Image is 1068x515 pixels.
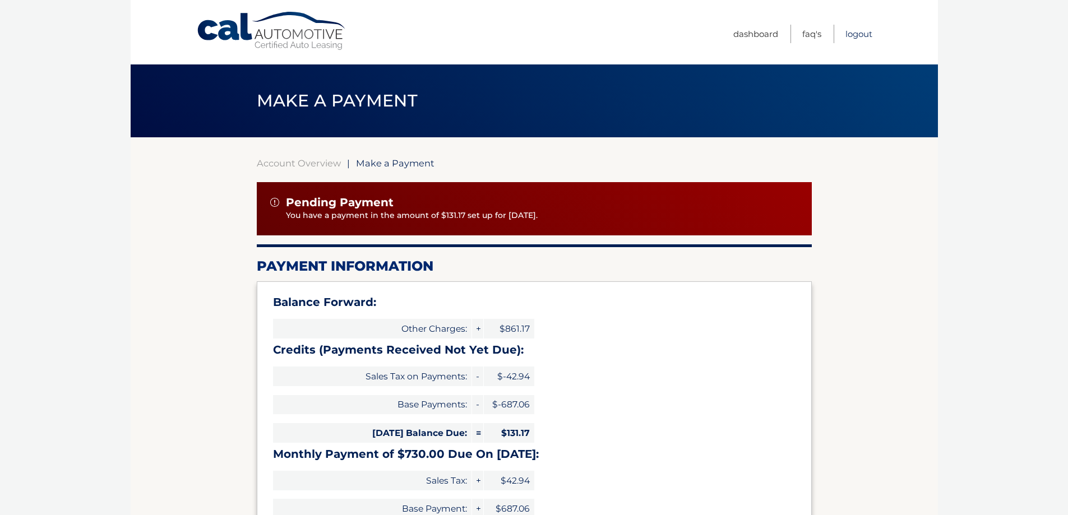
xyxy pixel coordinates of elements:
span: Base Payments: [273,395,471,415]
span: $-687.06 [484,395,534,415]
a: Logout [845,25,872,43]
span: - [472,395,483,415]
a: FAQ's [802,25,821,43]
span: $131.17 [484,423,534,443]
p: You have a payment in the amount of $131.17 set up for [DATE]. [286,210,798,222]
span: $42.94 [484,471,534,490]
a: Account Overview [257,157,341,169]
a: Dashboard [733,25,778,43]
span: $-42.94 [484,366,534,386]
span: Make a Payment [356,157,434,169]
span: | [347,157,350,169]
span: [DATE] Balance Due: [273,423,471,443]
span: Sales Tax: [273,471,471,490]
h3: Credits (Payments Received Not Yet Due): [273,343,796,357]
a: Cal Automotive [196,11,348,51]
span: = [472,423,483,443]
span: Make a Payment [257,90,418,111]
h2: Payment Information [257,258,812,275]
span: Sales Tax on Payments: [273,366,471,386]
span: Pending Payment [286,196,394,210]
span: Other Charges: [273,319,471,338]
span: + [472,471,483,490]
span: - [472,366,483,386]
h3: Monthly Payment of $730.00 Due On [DATE]: [273,447,796,461]
span: $861.17 [484,319,534,338]
img: alert-white.svg [270,198,279,207]
h3: Balance Forward: [273,295,796,309]
span: + [472,319,483,338]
